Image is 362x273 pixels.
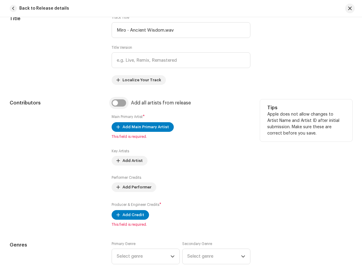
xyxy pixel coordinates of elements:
span: Select genre [187,249,241,264]
span: Add Main Primary Artist [122,121,169,133]
span: Localize Your Track [122,74,161,86]
label: Primary Genre [112,241,135,246]
input: e.g. Live, Remix, Remastered [112,52,250,68]
label: Key Artists [112,149,129,154]
label: Title Version [112,45,132,50]
span: Select genre [117,249,170,264]
div: Add all artists from release [131,101,191,105]
h5: Tips [267,104,345,111]
div: dropdown trigger [170,249,175,264]
span: This field is required. [112,134,250,139]
h5: Contributors [10,99,102,107]
h5: Title [10,15,102,22]
label: Track Title [112,15,132,20]
button: Add Performer [112,182,156,192]
label: Secondary Genre [182,241,212,246]
div: dropdown trigger [241,249,245,264]
span: Add Credit [122,209,144,221]
span: Add Performer [122,181,151,193]
span: This field is required. [112,222,250,227]
span: Add Artist [122,155,143,167]
button: Add Credit [112,210,149,220]
label: Performer Credits [112,175,141,180]
h5: Genres [10,241,102,249]
button: Add Artist [112,156,148,166]
p: Apple does not allow changes to Artist Name and Artist ID after initial submission. Make sure the... [267,111,345,137]
small: Main Primary Artist [112,115,143,119]
button: Localize Your Track [112,75,166,85]
small: Producer & Engineer Credits [112,203,159,206]
button: Add Main Primary Artist [112,122,174,132]
input: Enter the name of the track [112,22,250,38]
